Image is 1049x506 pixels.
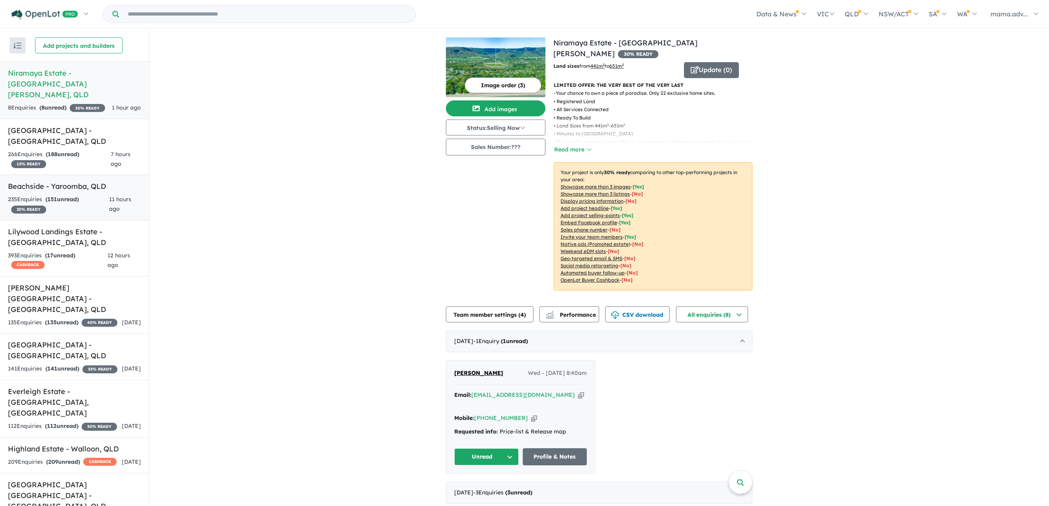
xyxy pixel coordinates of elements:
div: 135 Enquir ies [8,318,117,328]
h5: Niramaya Estate - [GEOGRAPHIC_DATA][PERSON_NAME] , QLD [8,68,141,100]
u: Add project headline [561,205,609,211]
span: 8 [41,104,45,111]
strong: ( unread) [45,252,75,259]
span: CASHBACK [83,458,117,466]
span: 20 % READY [11,206,46,214]
a: [PERSON_NAME] [454,369,503,378]
h5: Lilywood Landings Estate - [GEOGRAPHIC_DATA] , QLD [8,226,141,248]
span: [ Yes ] [633,184,644,190]
span: 11 hours ago [109,196,131,212]
u: OpenLot Buyer Cashback [561,277,619,283]
p: - This is not just land for sale. This is your once-in-a-lifetime opportunity to build a private ... [554,138,759,163]
strong: ( unread) [45,365,79,372]
div: [DATE] [446,482,752,504]
div: [DATE] [446,330,752,353]
img: bar-chart.svg [546,314,554,319]
span: [PERSON_NAME] [454,369,503,377]
button: Performance [539,306,599,322]
u: Add project selling-points [561,212,620,218]
button: Copy [531,414,537,422]
strong: ( unread) [501,337,528,345]
h5: [GEOGRAPHIC_DATA] - [GEOGRAPHIC_DATA] , QLD [8,125,141,147]
span: 15 % READY [11,160,46,168]
button: Image order (3) [465,77,541,93]
u: Invite your team members [561,234,623,240]
span: 1 [503,337,506,345]
span: [No] [608,248,619,254]
p: from [553,62,678,70]
strong: ( unread) [46,458,80,465]
span: CASHBACK [11,261,45,269]
b: 30 % ready [604,169,630,175]
span: 135 [47,319,57,326]
img: sort.svg [14,43,21,49]
button: Copy [578,391,584,399]
sup: 2 [603,63,605,67]
span: 30 % READY [618,50,658,58]
span: - 3 Enquir ies [473,489,532,496]
button: Sales Number:??? [446,139,545,155]
span: [No] [624,255,635,261]
span: 30 % READY [82,423,117,431]
span: 3 [507,489,510,496]
h5: Beachside - Yaroomba , QLD [8,181,141,192]
u: Geo-targeted email & SMS [561,255,622,261]
u: Weekend eDM slots [561,248,606,254]
span: [No] [627,270,638,276]
span: 7 hours ago [111,151,131,167]
span: [ No ] [632,191,643,197]
p: - Your chance to own a piece of paradise. Only 22 exclusive home sites. • Registered Land • All S... [554,89,759,138]
button: All enquiries (8) [676,306,748,322]
strong: ( unread) [45,319,78,326]
strong: ( unread) [505,489,532,496]
span: - 1 Enquir y [473,337,528,345]
span: 1 hour ago [112,104,141,111]
strong: ( unread) [39,104,66,111]
div: 112 Enquir ies [8,422,117,431]
button: Unread [454,448,519,465]
u: Showcase more than 3 images [561,184,631,190]
button: Add projects and builders [35,37,123,53]
p: LIMITED OFFER: THE VERY BEST OF THE VERY LAST [554,81,752,89]
span: [ Yes ] [611,205,622,211]
strong: Email: [454,391,471,398]
button: Read more [554,145,591,154]
button: CSV download [605,306,670,322]
a: [PHONE_NUMBER] [474,414,528,422]
button: Team member settings (4) [446,306,533,322]
span: [ Yes ] [619,220,631,226]
sup: 2 [622,63,624,67]
span: 35 % READY [82,365,117,373]
u: Native ads (Promoted estate) [561,241,630,247]
u: Sales phone number [561,227,608,233]
h5: [PERSON_NAME][GEOGRAPHIC_DATA] - [GEOGRAPHIC_DATA] , QLD [8,282,141,315]
span: 188 [48,151,57,158]
b: Land sizes [553,63,579,69]
u: 651 m [609,63,624,69]
div: 235 Enquir ies [8,195,109,214]
h5: Everleigh Estate - [GEOGRAPHIC_DATA] , [GEOGRAPHIC_DATA] [8,386,141,418]
span: [ No ] [609,227,621,233]
span: [DATE] [122,365,141,372]
h5: Highland Estate - Walloon , QLD [8,443,141,454]
span: [DATE] [122,458,141,465]
u: 441 m [590,63,605,69]
span: [DATE] [122,422,141,430]
span: 141 [47,365,57,372]
span: 40 % READY [82,319,117,327]
u: Social media retargeting [561,263,618,269]
img: download icon [611,311,619,319]
span: 151 [47,196,57,203]
span: 12 hours ago [107,252,130,269]
u: Automated buyer follow-up [561,270,625,276]
a: Profile & Notes [523,448,587,465]
span: Wed - [DATE] 8:40am [528,369,587,378]
div: Price-list & Release map [454,427,587,437]
button: Status:Selling Now [446,120,545,135]
span: [No] [632,241,643,247]
strong: ( unread) [46,151,79,158]
strong: Requested info: [454,428,498,435]
span: 4 [520,311,524,318]
button: Update (0) [684,62,739,78]
a: Niramaya Estate - Port Douglas [446,37,545,97]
